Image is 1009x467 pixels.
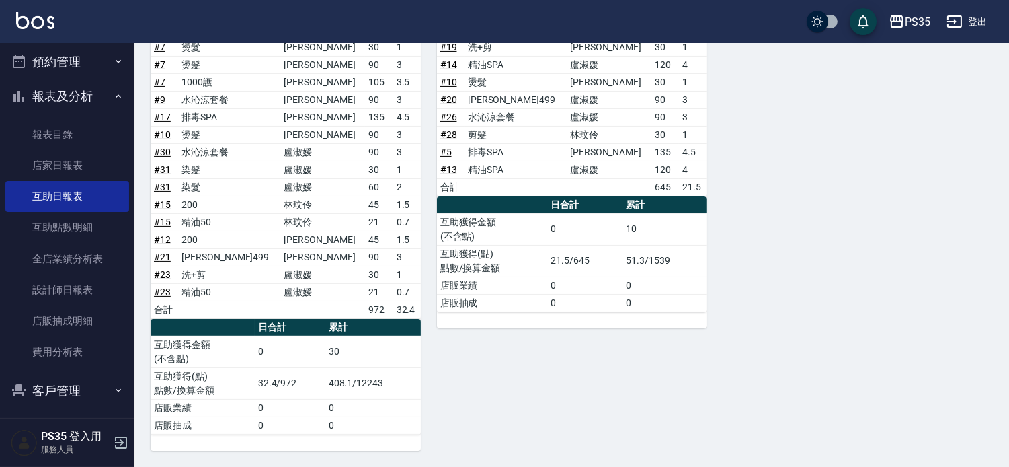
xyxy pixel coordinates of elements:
[5,275,129,306] a: 設計師日報表
[280,231,365,248] td: [PERSON_NAME]
[5,181,129,212] a: 互助日報表
[651,56,679,73] td: 120
[437,277,548,294] td: 店販業績
[280,196,365,213] td: 林玟伶
[325,417,421,434] td: 0
[154,287,171,297] a: #23
[941,9,993,34] button: 登出
[365,178,393,196] td: 60
[393,38,421,56] td: 1
[440,94,457,105] a: #20
[393,231,421,248] td: 1.5
[154,164,171,175] a: #31
[465,38,567,56] td: 洗+剪
[154,129,171,140] a: #10
[393,108,421,126] td: 4.5
[547,213,622,245] td: 0
[178,126,280,143] td: 燙髮
[255,399,325,417] td: 0
[437,22,707,196] table: a dense table
[365,213,393,231] td: 21
[178,73,280,91] td: 1000護
[547,294,622,312] td: 0
[393,143,421,161] td: 3
[255,417,325,434] td: 0
[365,231,393,248] td: 45
[255,367,325,399] td: 32.4/972
[154,77,165,87] a: #7
[5,408,129,443] button: 員工及薪資
[365,248,393,266] td: 90
[325,399,421,417] td: 0
[280,178,365,196] td: 盧淑媛
[622,245,707,277] td: 51.3/1539
[437,213,548,245] td: 互助獲得金額 (不含點)
[280,73,365,91] td: [PERSON_NAME]
[365,283,393,301] td: 21
[393,91,421,108] td: 3
[5,79,129,114] button: 報表及分析
[280,248,365,266] td: [PERSON_NAME]
[154,252,171,262] a: #21
[41,443,110,456] p: 服務人員
[151,336,255,367] td: 互助獲得金額 (不含點)
[440,59,457,70] a: #14
[365,56,393,73] td: 90
[883,8,936,36] button: PS35
[5,150,129,181] a: 店家日報表
[365,38,393,56] td: 30
[280,266,365,283] td: 盧淑媛
[178,248,280,266] td: [PERSON_NAME]499
[365,73,393,91] td: 105
[151,417,255,434] td: 店販抽成
[437,178,465,196] td: 合計
[679,38,707,56] td: 1
[679,126,707,143] td: 1
[154,42,165,52] a: #7
[154,182,171,192] a: #31
[151,367,255,399] td: 互助獲得(點) 點數/換算金額
[567,56,651,73] td: 盧淑媛
[16,12,54,29] img: Logo
[154,59,165,70] a: #7
[440,164,457,175] a: #13
[154,147,171,157] a: #30
[679,178,707,196] td: 21.5
[280,143,365,161] td: 盧淑媛
[178,161,280,178] td: 染髮
[5,212,129,243] a: 互助點數明細
[365,301,393,318] td: 972
[151,22,421,319] table: a dense table
[465,73,567,91] td: 燙髮
[567,91,651,108] td: 盧淑媛
[365,161,393,178] td: 30
[154,199,171,210] a: #15
[151,319,421,435] table: a dense table
[325,336,421,367] td: 30
[465,126,567,143] td: 剪髮
[547,277,622,294] td: 0
[41,430,110,443] h5: PS35 登入用
[679,161,707,178] td: 4
[178,38,280,56] td: 燙髮
[151,301,178,318] td: 合計
[5,373,129,408] button: 客戶管理
[178,266,280,283] td: 洗+剪
[393,56,421,73] td: 3
[280,38,365,56] td: [PERSON_NAME]
[280,108,365,126] td: [PERSON_NAME]
[679,73,707,91] td: 1
[393,301,421,318] td: 32.4
[11,429,38,456] img: Person
[465,161,567,178] td: 精油SPA
[567,108,651,126] td: 盧淑媛
[393,213,421,231] td: 0.7
[651,178,679,196] td: 645
[437,245,548,277] td: 互助獲得(點) 點數/換算金額
[651,108,679,126] td: 90
[280,91,365,108] td: [PERSON_NAME]
[905,13,930,30] div: PS35
[178,178,280,196] td: 染髮
[280,126,365,143] td: [PERSON_NAME]
[178,91,280,108] td: 水沁涼套餐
